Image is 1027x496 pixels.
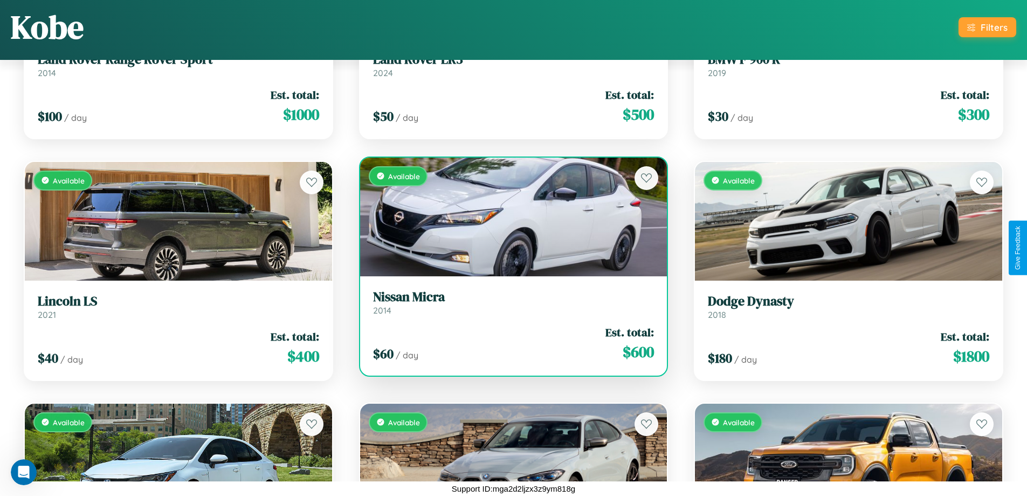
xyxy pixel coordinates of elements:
[38,309,56,320] span: 2021
[53,418,85,427] span: Available
[941,87,989,103] span: Est. total:
[623,341,654,363] span: $ 600
[958,104,989,125] span: $ 300
[708,294,989,320] a: Dodge Dynasty2018
[396,112,418,123] span: / day
[373,107,394,125] span: $ 50
[730,112,753,123] span: / day
[959,17,1016,37] button: Filters
[38,52,319,67] h3: Land Rover Range Rover Sport
[605,324,654,340] span: Est. total:
[38,294,319,320] a: Lincoln LS2021
[623,104,654,125] span: $ 500
[708,107,728,125] span: $ 30
[283,104,319,125] span: $ 1000
[981,22,1008,33] div: Filters
[388,418,420,427] span: Available
[373,289,654,316] a: Nissan Micra2014
[605,87,654,103] span: Est. total:
[271,87,319,103] span: Est. total:
[64,112,87,123] span: / day
[60,354,83,365] span: / day
[373,345,394,363] span: $ 60
[396,350,418,361] span: / day
[373,289,654,305] h3: Nissan Micra
[11,5,84,49] h1: Kobe
[271,329,319,344] span: Est. total:
[53,176,85,185] span: Available
[708,52,989,78] a: BMW F 900 R2019
[373,67,393,78] span: 2024
[708,67,726,78] span: 2019
[708,294,989,309] h3: Dodge Dynasty
[38,349,58,367] span: $ 40
[941,329,989,344] span: Est. total:
[287,345,319,367] span: $ 400
[708,52,989,67] h3: BMW F 900 R
[38,52,319,78] a: Land Rover Range Rover Sport2014
[734,354,757,365] span: / day
[388,172,420,181] span: Available
[723,418,755,427] span: Available
[373,52,654,78] a: Land Rover LR32024
[708,309,726,320] span: 2018
[373,305,391,316] span: 2014
[953,345,989,367] span: $ 1800
[38,67,56,78] span: 2014
[1014,226,1022,270] div: Give Feedback
[38,294,319,309] h3: Lincoln LS
[38,107,62,125] span: $ 100
[723,176,755,185] span: Available
[373,52,654,67] h3: Land Rover LR3
[11,459,37,485] iframe: Intercom live chat
[452,481,575,496] p: Support ID: mga2d2ljzx3z9ym818g
[708,349,732,367] span: $ 180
